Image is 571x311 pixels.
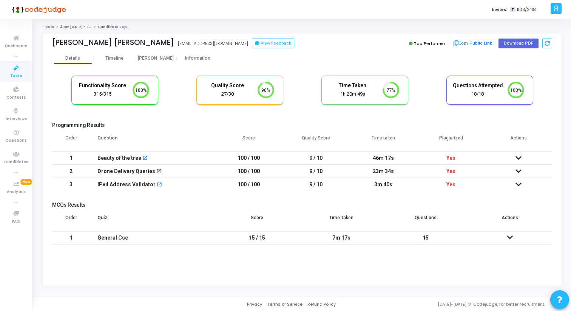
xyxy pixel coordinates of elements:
th: Question [90,130,215,152]
a: Refund Policy [307,301,336,308]
div: General Cse [97,232,207,244]
span: Dashboard [5,43,28,50]
div: 315/315 [77,91,128,98]
th: Score [215,210,299,231]
td: 1 [52,231,90,244]
td: 2 [52,165,90,178]
th: Score [215,130,282,152]
th: Order [52,130,90,152]
span: Candidate Report [98,25,133,29]
span: Tests [10,73,22,79]
mat-icon: open_in_new [157,183,162,188]
div: Timeline [105,56,123,61]
td: 3 [52,178,90,191]
button: Download PDF [498,39,539,48]
td: 3m 40s [350,178,417,191]
td: 1 [52,152,90,165]
span: New [20,179,32,185]
button: View Feedback [252,39,294,48]
td: 15 [384,231,468,244]
h5: Questions Attempted [452,82,503,89]
th: Questions [384,210,468,231]
a: Tests [43,25,54,29]
span: 1103/2418 [517,6,536,13]
th: Actions [468,210,552,231]
div: 18/18 [452,91,503,98]
td: 23m 34s [350,165,417,178]
h5: Quality Score [202,82,253,89]
div: Beauty of the tree [97,152,141,164]
td: 100 / 100 [215,178,282,191]
div: Information [177,56,218,61]
span: Interviews [6,116,27,122]
span: Yes [446,181,455,187]
div: [EMAIL_ADDRESS][DOMAIN_NAME] [178,40,248,47]
th: Quiz [90,210,215,231]
mat-icon: open_in_new [156,169,162,175]
td: 46m 17s [350,152,417,165]
h5: Programming Results [52,122,552,128]
a: 4 pm [DATE] - Titan Engineering Intern 2026 [60,25,143,29]
span: Candidates [4,159,28,166]
span: Yes [446,168,455,174]
div: 27/30 [202,91,253,98]
div: Drone Delivery Queries [97,165,155,178]
img: logo [9,2,66,17]
div: [PERSON_NAME] [135,56,177,61]
div: Details [65,56,80,61]
h5: Time Taken [327,82,378,89]
td: 9 / 10 [282,165,350,178]
span: Analytics [7,189,26,195]
span: Contests [6,94,26,101]
span: Top Performer [414,40,445,46]
h5: MCQs Results [52,202,552,208]
a: Terms of Service [267,301,302,308]
div: IPv4 Address Validator [97,178,156,191]
div: 1h 20m 49s [327,91,378,98]
div: 7m 17s [307,232,376,244]
div: [DATE]-[DATE] © Codejudge, for better recruitment. [336,301,562,308]
label: Invites: [492,6,507,13]
td: 9 / 10 [282,178,350,191]
th: Quality Score [282,130,350,152]
th: Order [52,210,90,231]
td: 15 / 15 [215,231,299,244]
td: 9 / 10 [282,152,350,165]
div: [PERSON_NAME] [PERSON_NAME] [52,38,174,47]
span: T [510,7,515,12]
th: Actions [485,130,552,152]
span: Yes [446,155,455,161]
th: Time taken [350,130,417,152]
nav: breadcrumb [43,25,562,29]
button: Copy Public Link [451,38,495,49]
span: Questions [5,138,27,144]
th: Plagiarized [417,130,485,152]
th: Time Taken [299,210,383,231]
h5: Functionality Score [77,82,128,89]
td: 100 / 100 [215,165,282,178]
span: FAQ [12,219,20,225]
a: Privacy [247,301,262,308]
td: 100 / 100 [215,152,282,165]
mat-icon: open_in_new [142,156,148,161]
